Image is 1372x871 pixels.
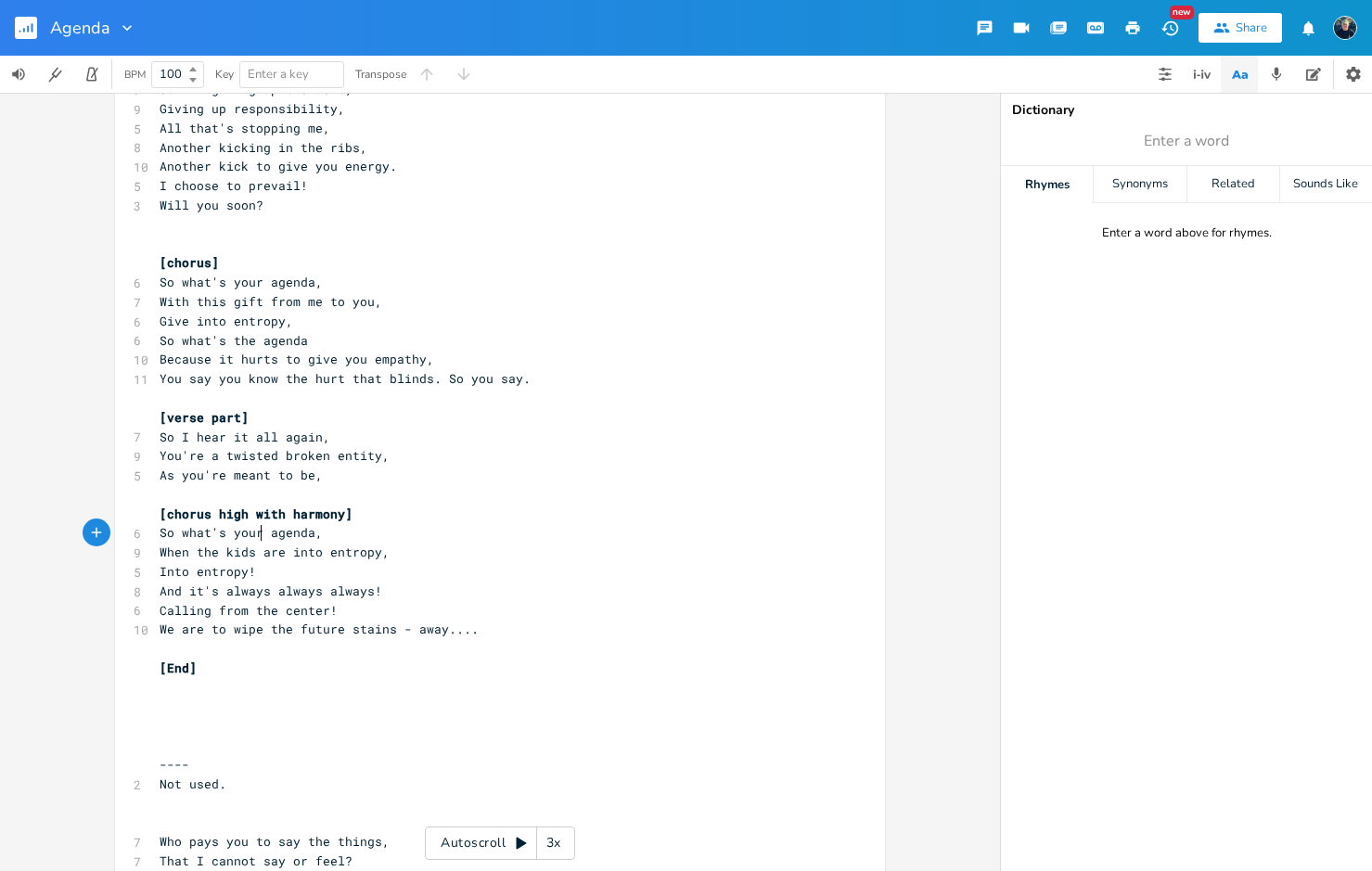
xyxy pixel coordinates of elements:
span: Another kicking in the ribs, [160,139,367,156]
div: Synonyms [1094,166,1186,203]
div: New [1170,6,1194,19]
span: So I hear it all again, [160,429,330,445]
span: [chorus] [160,254,219,271]
div: Key [215,69,234,80]
img: Stew Dean [1333,16,1357,40]
span: And it's always always always! [160,583,382,599]
span: Into entropy! [160,563,256,580]
span: Who pays you to say the things, [160,833,390,850]
span: Give into entropy, [160,313,293,329]
span: With this gift from me to you, [160,293,382,310]
div: Enter a word above for rhymes. [1102,225,1272,241]
span: All that's stopping me, [160,120,330,136]
span: Not used. [160,775,226,792]
span: So what's the agenda [160,332,308,349]
div: Rhymes [1001,166,1093,203]
button: New [1151,11,1188,45]
div: Dictionary [1012,104,1361,117]
span: [verse part] [160,409,249,426]
span: [chorus high with harmony] [160,506,353,522]
span: So what's your agenda, [160,274,323,290]
div: BPM [124,70,146,80]
span: Will you soon? [160,197,263,213]
span: As you're meant to be, [160,467,323,483]
span: I choose to prevail! [160,177,308,194]
span: When the kids are into entropy, [160,544,390,560]
span: [End] [160,660,197,676]
span: Calling from the center! [160,602,338,619]
span: So what's your agenda, [160,524,323,541]
span: You say you know the hurt that blinds. So you say. [160,370,531,387]
span: You're a twisted broken entity, [160,447,390,464]
span: Another kick to give you energy. [160,158,397,174]
span: We are to wipe the future stains - away.... [160,621,479,637]
div: 3x [537,826,571,860]
div: Autoscroll [425,826,575,860]
span: Because it hurts to give you empathy, [160,351,434,367]
div: Transpose [355,69,406,80]
span: Agenda [50,19,110,36]
button: Share [1199,13,1282,43]
span: Giving up responsibility, [160,100,345,117]
span: Enter a word [1144,131,1229,152]
div: Related [1187,166,1279,203]
span: Enter a key [248,66,309,83]
div: Share [1236,19,1267,36]
span: ---- [160,756,189,773]
span: That I cannot say or feel? [160,852,353,869]
div: Sounds Like [1280,166,1372,203]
